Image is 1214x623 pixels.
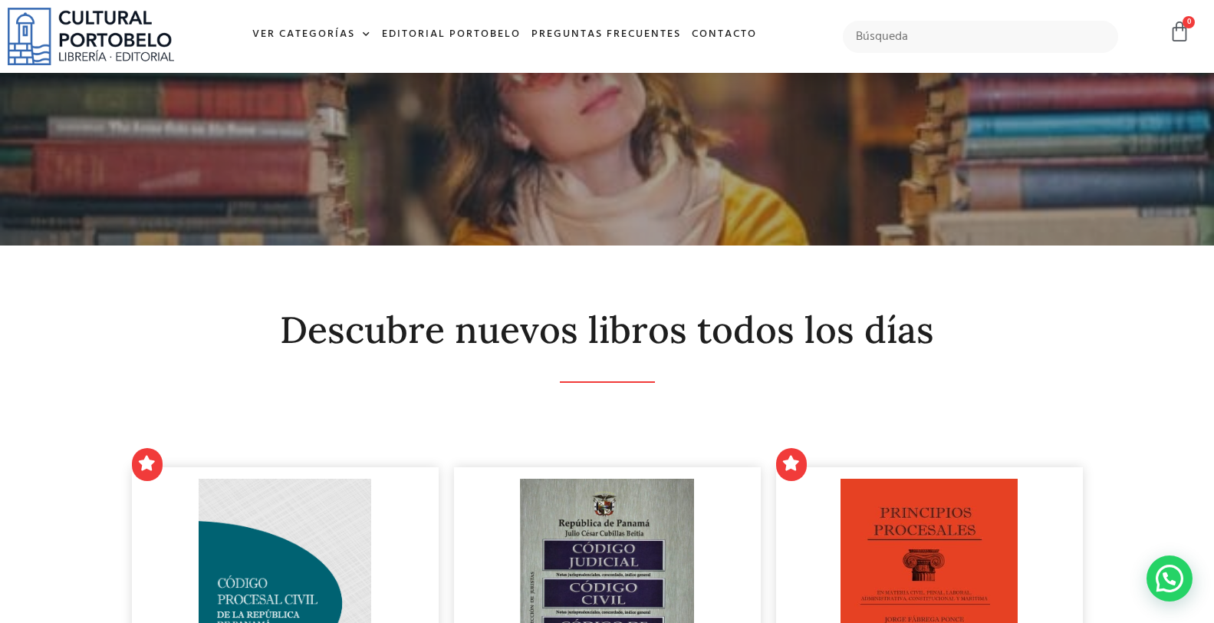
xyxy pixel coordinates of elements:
input: Búsqueda [843,21,1117,53]
a: Ver Categorías [247,18,377,51]
span: 0 [1183,16,1195,28]
a: Contacto [686,18,762,51]
h2: Descubre nuevos libros todos los días [132,310,1083,351]
a: Preguntas frecuentes [526,18,686,51]
a: 0 [1169,21,1190,43]
a: Editorial Portobelo [377,18,526,51]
